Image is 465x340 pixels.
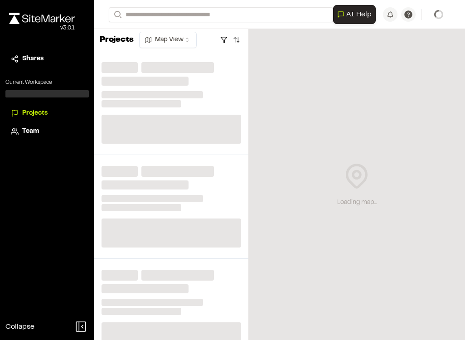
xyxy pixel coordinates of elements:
span: Projects [22,108,48,118]
img: rebrand.png [9,13,75,24]
div: Loading map... [337,198,377,208]
div: Oh geez...please don't... [9,24,75,32]
p: Current Workspace [5,78,89,87]
div: Open AI Assistant [333,5,379,24]
a: Shares [11,54,83,64]
span: AI Help [346,9,372,20]
span: Team [22,126,39,136]
a: Projects [11,108,83,118]
span: Shares [22,54,44,64]
a: Team [11,126,83,136]
button: Open AI Assistant [333,5,376,24]
span: Collapse [5,321,34,332]
button: Search [109,7,125,22]
p: Projects [100,34,134,46]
